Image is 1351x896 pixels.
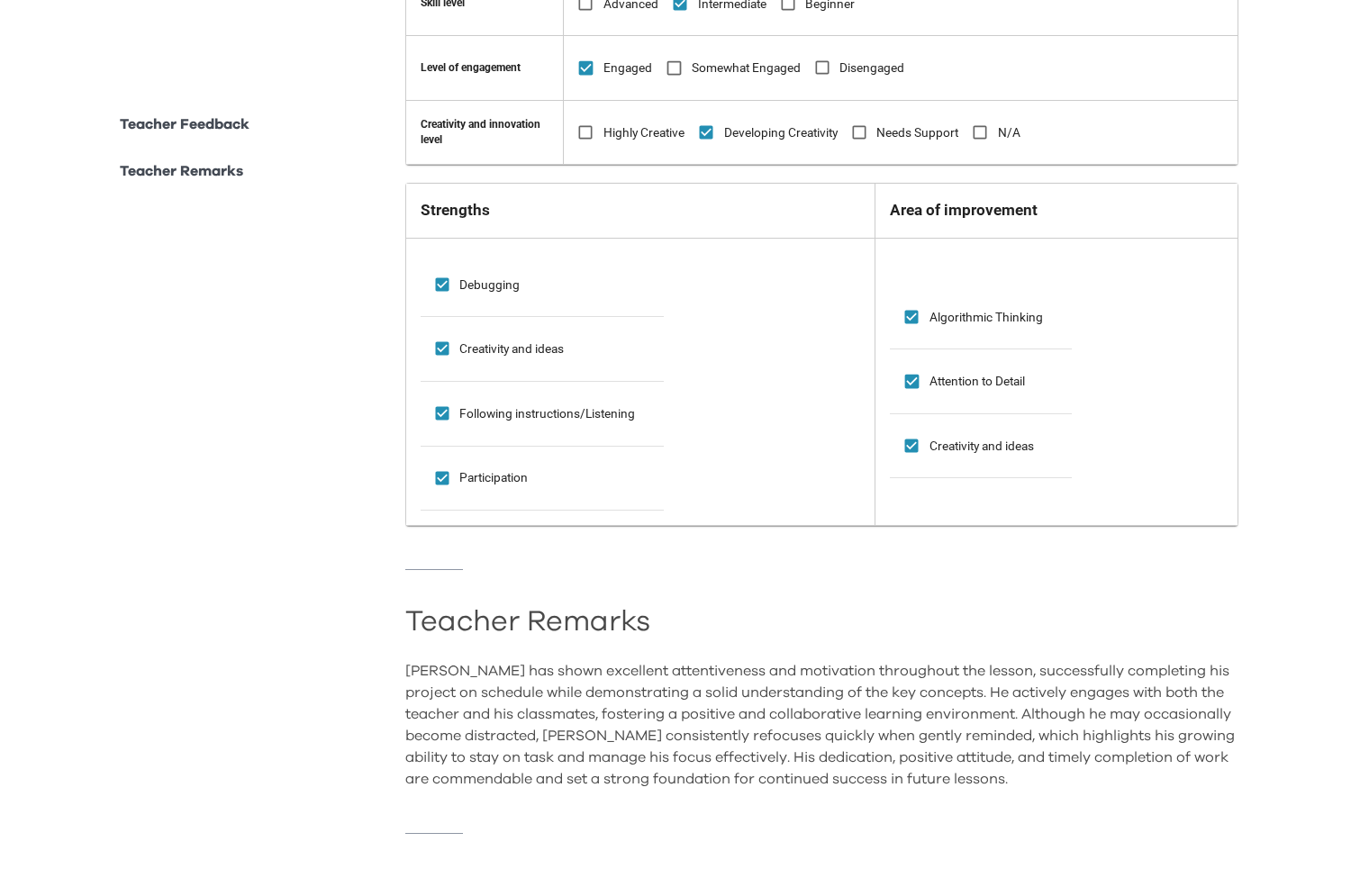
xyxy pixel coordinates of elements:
[120,113,249,135] p: Teacher Feedback
[603,123,685,142] span: Highly Creative
[405,660,1239,790] div: [PERSON_NAME] has shown excellent attentiveness and motivation throughout the lesson, successfull...
[929,372,1025,391] span: Attention to Detail
[120,160,243,182] p: Teacher Remarks
[459,276,520,294] span: Debugging
[405,36,564,101] td: Level of engagement
[421,198,861,222] h6: Strengths
[459,468,528,487] span: Participation
[405,613,1239,631] h2: Teacher Remarks
[929,437,1034,456] span: Creativity and ideas
[929,308,1043,327] span: Algorithmic Thinking
[459,339,564,358] span: Creativity and ideas
[603,59,652,77] span: Engaged
[692,59,801,77] span: Somewhat Engaged
[724,123,838,142] span: Developing Creativity
[890,198,1223,222] h6: Area of improvement
[839,59,904,77] span: Disengaged
[876,123,958,142] span: Needs Support
[459,404,635,423] span: Following instructions/Listening
[405,100,564,165] td: Creativity and innovation level
[998,123,1020,142] span: N/A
